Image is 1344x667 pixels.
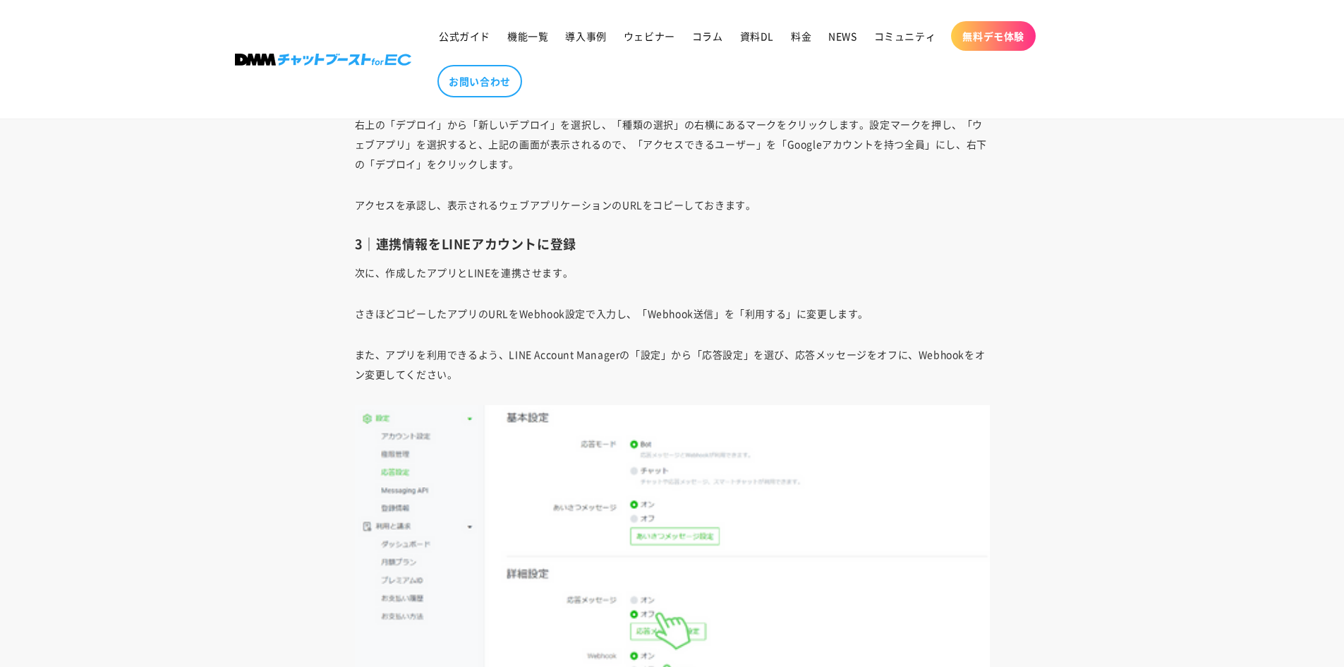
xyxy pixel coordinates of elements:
span: 機能一覧 [507,30,548,42]
span: お問い合わせ [449,75,511,88]
a: 機能一覧 [499,21,557,51]
span: ウェビナー [624,30,675,42]
p: 次に、作成したアプリとLINEを連携させます。 [355,263,990,282]
a: 料金 [782,21,820,51]
span: 導入事例 [565,30,606,42]
h3: 3｜連携情報をLINEアカウントに登録 [355,236,990,252]
a: コラム [684,21,732,51]
span: 料金 [791,30,811,42]
span: 無料デモ体験 [962,30,1024,42]
a: 導入事例 [557,21,615,51]
span: コミュニティ [874,30,936,42]
a: お問い合わせ [437,65,522,97]
a: 無料デモ体験 [951,21,1036,51]
span: NEWS [828,30,856,42]
a: ウェビナー [615,21,684,51]
span: 資料DL [740,30,774,42]
p: さきほどコピーしたアプリのURLをWebhook設定で入力し、「Webhook送信」を「利用する」に変更します。 [355,304,990,323]
a: NEWS [820,21,865,51]
p: また、アプリを利用できるよう、LINE Account Managerの「設定」から「応答設定」を選び、応答メッセージをオフに、Webhookをオン変更してください。 [355,344,990,384]
a: 公式ガイド [430,21,499,51]
span: 公式ガイド [439,30,490,42]
a: 資料DL [732,21,782,51]
span: コラム [692,30,723,42]
p: アクセスを承認し、表示されるウェブアプリケーションのURLをコピーしておきます。 [355,195,990,215]
img: 株式会社DMM Boost [235,54,411,66]
a: コミュニティ [866,21,945,51]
